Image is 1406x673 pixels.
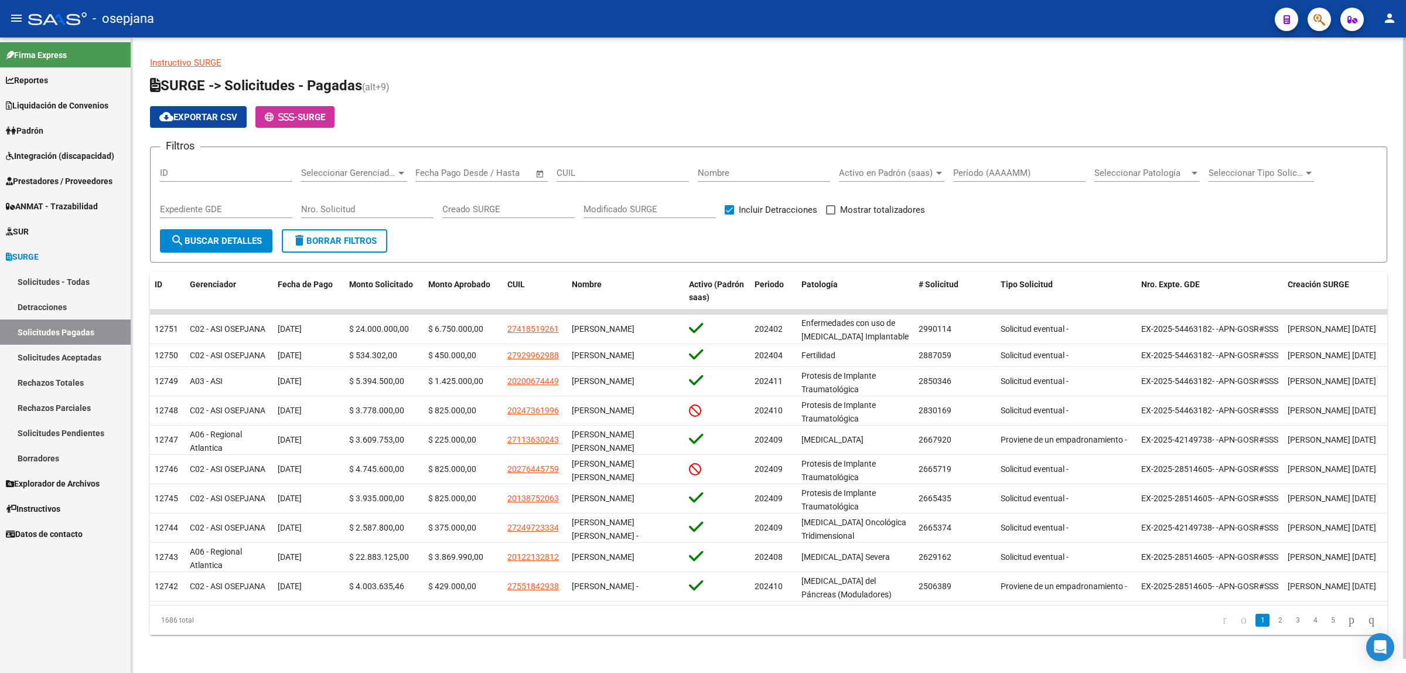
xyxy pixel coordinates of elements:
[190,494,265,503] span: C02 - ASI OSEPJANA
[755,406,783,415] span: 202410
[6,502,60,515] span: Instructivos
[572,582,639,591] span: [PERSON_NAME] -
[1288,280,1349,289] span: Creación SURGE
[572,406,634,415] span: [PERSON_NAME]
[919,376,951,386] span: 2850346
[1141,324,1278,334] span: EX-2025-54463182- -APN-GOSR#SSS
[349,552,409,562] span: $ 22.883.125,00
[572,324,634,334] span: [PERSON_NAME]
[1217,614,1232,627] a: go to first page
[1326,614,1340,627] a: 5
[278,582,302,591] span: [DATE]
[190,582,265,591] span: C02 - ASI OSEPJANA
[190,406,265,415] span: C02 - ASI OSEPJANA
[1288,351,1376,360] span: [PERSON_NAME] [DATE]
[190,464,265,474] span: C02 - ASI OSEPJANA
[1001,582,1127,591] span: Proviene de un empadronamiento -
[919,280,958,289] span: # Solicitud
[801,400,876,423] span: Protesis de Implante Traumatológica
[159,110,173,124] mat-icon: cloud_download
[278,523,302,532] span: [DATE]
[6,477,100,490] span: Explorador de Archivos
[507,324,559,334] span: 27418519261
[572,351,634,360] span: [PERSON_NAME]
[1001,324,1069,334] span: Solicitud eventual -
[839,168,934,178] span: Activo en Padrón (saas)
[1288,376,1376,386] span: [PERSON_NAME] [DATE]
[507,494,559,503] span: 20138752063
[1255,614,1270,627] a: 1
[190,523,265,532] span: C02 - ASI OSEPJANA
[155,552,178,562] span: 12743
[1001,351,1069,360] span: Solicitud eventual -
[428,406,476,415] span: $ 825.000,00
[507,351,559,360] span: 27929962988
[572,280,602,289] span: Nombre
[155,280,162,289] span: ID
[755,351,783,360] span: 202404
[1273,614,1287,627] a: 2
[349,376,404,386] span: $ 5.394.500,00
[155,435,178,444] span: 12747
[155,324,178,334] span: 12751
[919,494,951,503] span: 2665435
[1141,523,1278,532] span: EX-2025-42149738- -APN-GOSR#SSS
[278,351,302,360] span: [DATE]
[801,488,876,511] span: Protesis de Implante Traumatológica
[278,435,302,444] span: [DATE]
[265,112,298,123] span: -
[1141,376,1278,386] span: EX-2025-54463182- -APN-GOSR#SSS
[1288,435,1376,444] span: [PERSON_NAME] [DATE]
[155,582,178,591] span: 12742
[344,272,424,311] datatable-header-cell: Monto Solicitado
[503,272,567,311] datatable-header-cell: CUIL
[507,280,525,289] span: CUIL
[464,168,521,178] input: End date
[190,280,236,289] span: Gerenciador
[298,112,325,123] span: SURGE
[1141,582,1278,591] span: EX-2025-28514605- -APN-GOSR#SSS
[428,351,476,360] span: $ 450.000,00
[159,112,237,123] span: Exportar CSV
[1308,614,1322,627] a: 4
[6,225,29,238] span: SUR
[755,435,783,444] span: 202409
[801,435,864,444] span: [MEDICAL_DATA]
[1141,494,1278,503] span: EX-2025-28514605- -APN-GOSR#SSS
[919,552,951,562] span: 2629162
[1366,633,1394,661] div: Open Intercom Messenger
[919,582,951,591] span: 2506389
[428,280,490,289] span: Monto Aprobado
[6,250,39,263] span: SURGE
[801,552,890,562] span: [MEDICAL_DATA] Severa
[507,464,559,474] span: 20276445759
[170,236,262,246] span: Buscar Detalles
[273,272,344,311] datatable-header-cell: Fecha de Pago
[919,324,951,334] span: 2990114
[1001,494,1069,503] span: Solicitud eventual -
[684,272,750,311] datatable-header-cell: Activo (Padrón saas)
[1363,614,1380,627] a: go to last page
[801,280,838,289] span: Patología
[1288,494,1376,503] span: [PERSON_NAME] [DATE]
[801,518,906,541] span: [MEDICAL_DATA] Oncológica Tridimensional
[6,124,43,137] span: Padrón
[507,435,559,444] span: 27113630243
[919,523,951,532] span: 2665374
[755,464,783,474] span: 202409
[415,168,453,178] input: Start date
[6,99,108,112] span: Liquidación de Convenios
[1001,552,1069,562] span: Solicitud eventual -
[1001,435,1127,444] span: Proviene de un empadronamiento -
[1094,168,1189,178] span: Seleccionar Patología
[801,351,835,360] span: Fertilidad
[349,280,413,289] span: Monto Solicitado
[572,518,639,541] span: [PERSON_NAME] [PERSON_NAME] -
[349,464,404,474] span: $ 4.745.600,00
[801,459,876,482] span: Protesis de Implante Traumatológica
[428,494,476,503] span: $ 825.000,00
[9,11,23,25] mat-icon: menu
[1141,464,1278,474] span: EX-2025-28514605- -APN-GOSR#SSS
[1141,406,1278,415] span: EX-2025-54463182- -APN-GOSR#SSS
[190,376,223,386] span: A03 - ASI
